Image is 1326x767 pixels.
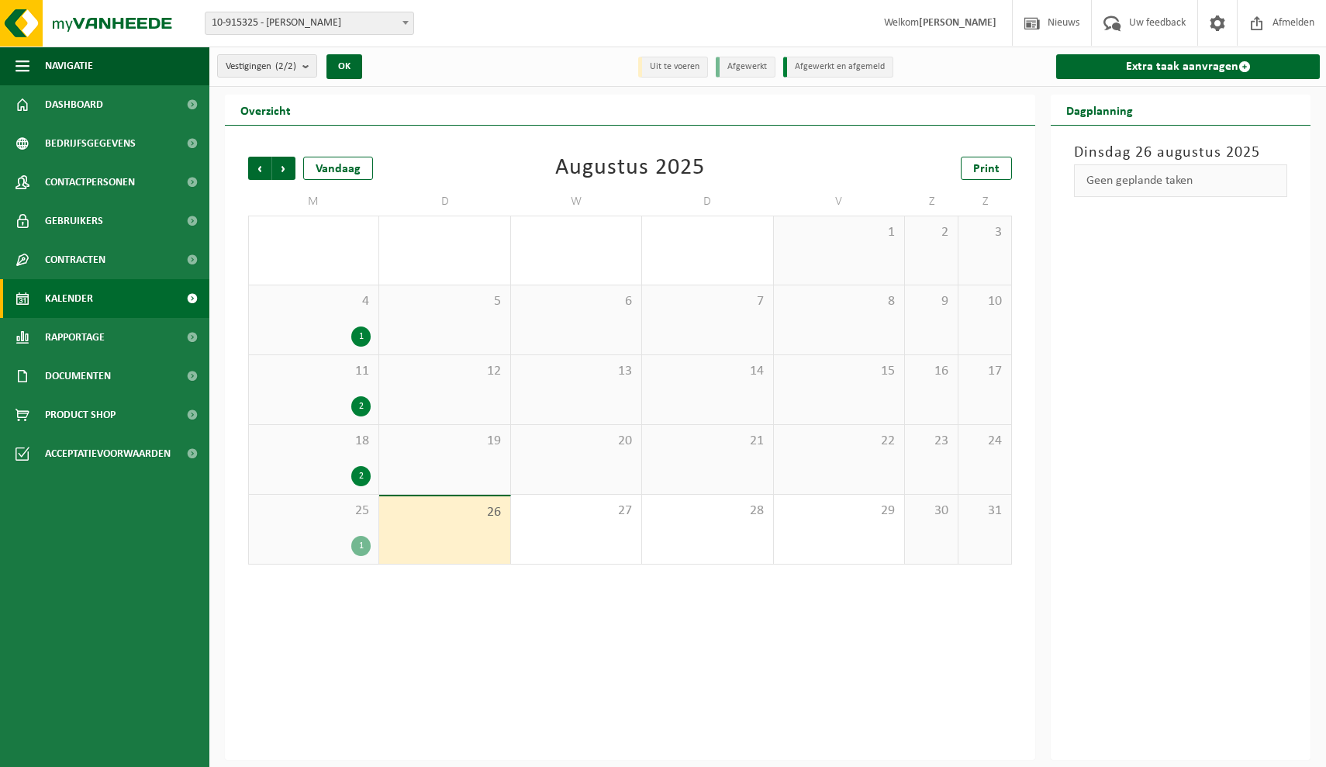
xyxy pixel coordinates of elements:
span: 2 [913,224,950,241]
span: 18 [257,433,371,450]
td: M [248,188,379,216]
span: Acceptatievoorwaarden [45,434,171,473]
li: Afgewerkt [716,57,775,78]
button: OK [326,54,362,79]
li: Uit te voeren [638,57,708,78]
span: 4 [257,293,371,310]
span: Vorige [248,157,271,180]
li: Afgewerkt en afgemeld [783,57,893,78]
h2: Overzicht [225,95,306,125]
h3: Dinsdag 26 augustus 2025 [1074,141,1287,164]
span: 8 [782,293,896,310]
span: 24 [966,433,1003,450]
span: 20 [519,433,634,450]
span: Documenten [45,357,111,396]
td: Z [905,188,958,216]
span: 22 [782,433,896,450]
button: Vestigingen(2/2) [217,54,317,78]
span: 12 [387,363,502,380]
span: Vestigingen [226,55,296,78]
span: 17 [966,363,1003,380]
span: 3 [966,224,1003,241]
div: 1 [351,326,371,347]
span: Contracten [45,240,105,279]
div: Vandaag [303,157,373,180]
a: Print [961,157,1012,180]
span: 16 [913,363,950,380]
td: D [379,188,510,216]
span: 6 [519,293,634,310]
span: Gebruikers [45,202,103,240]
span: 11 [257,363,371,380]
span: Contactpersonen [45,163,135,202]
span: 10 [966,293,1003,310]
span: 5 [387,293,502,310]
div: Geen geplande taken [1074,164,1287,197]
iframe: chat widget [8,733,259,767]
span: Rapportage [45,318,105,357]
span: Volgende [272,157,295,180]
td: D [642,188,773,216]
span: 23 [913,433,950,450]
td: V [774,188,905,216]
div: Augustus 2025 [555,157,705,180]
span: 10-915325 - MICHIEL KOOKT - KACHTEM [205,12,414,35]
div: 2 [351,396,371,416]
a: Extra taak aanvragen [1056,54,1320,79]
td: W [511,188,642,216]
span: Kalender [45,279,93,318]
span: 30 [913,503,950,520]
span: 14 [650,363,765,380]
div: 2 [351,466,371,486]
td: Z [958,188,1012,216]
span: 9 [913,293,950,310]
span: 31 [966,503,1003,520]
span: 10-915325 - MICHIEL KOOKT - KACHTEM [205,12,413,34]
span: 15 [782,363,896,380]
div: 1 [351,536,371,556]
span: Navigatie [45,47,93,85]
span: 21 [650,433,765,450]
span: Product Shop [45,396,116,434]
span: 1 [782,224,896,241]
span: 25 [257,503,371,520]
count: (2/2) [275,61,296,71]
span: Bedrijfsgegevens [45,124,136,163]
span: 29 [782,503,896,520]
span: 27 [519,503,634,520]
span: 28 [650,503,765,520]
span: 19 [387,433,502,450]
h2: Dagplanning [1051,95,1148,125]
strong: [PERSON_NAME] [919,17,996,29]
span: 26 [387,504,502,521]
span: Dashboard [45,85,103,124]
span: Print [973,163,1000,175]
span: 13 [519,363,634,380]
span: 7 [650,293,765,310]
